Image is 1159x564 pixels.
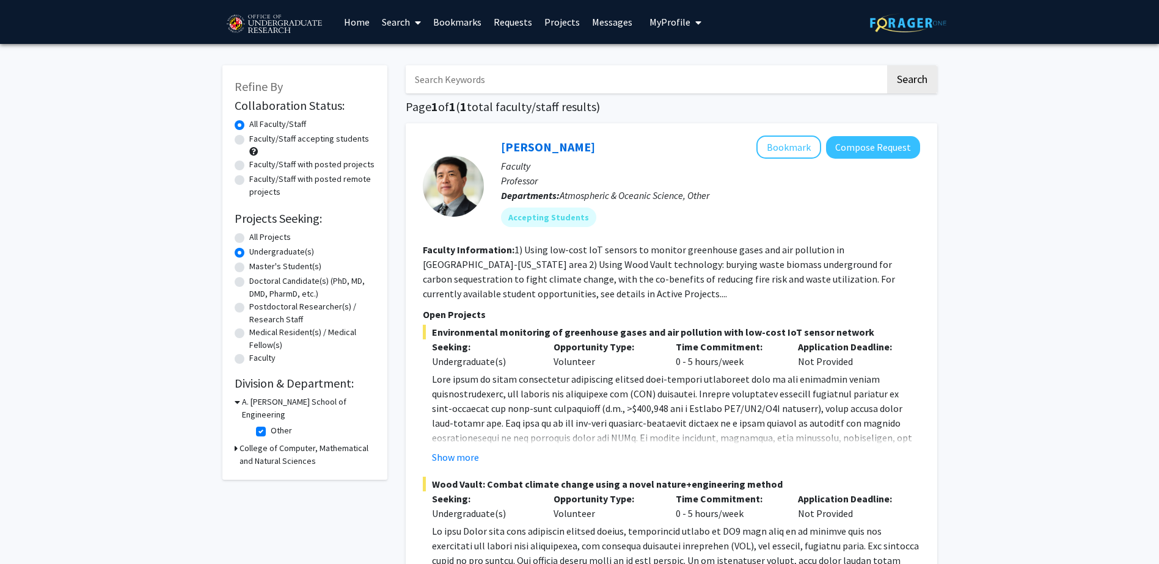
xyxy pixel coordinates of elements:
a: Messages [586,1,638,43]
span: Refine By [235,79,283,94]
span: Atmospheric & Oceanic Science, Other [560,189,709,201]
a: Search [376,1,427,43]
span: 1 [431,99,438,114]
a: Requests [488,1,538,43]
mat-chip: Accepting Students [501,208,596,227]
p: Professor [501,173,920,188]
span: Environmental monitoring of greenhouse gases and air pollution with low-cost IoT sensor network [423,325,920,339]
a: Home [338,1,376,43]
span: 1 [449,99,456,114]
div: Volunteer [544,491,667,521]
label: Medical Resident(s) / Medical Fellow(s) [249,326,375,352]
p: Application Deadline: [798,491,902,506]
h1: Page of ( total faculty/staff results) [406,99,937,114]
p: Faculty [501,159,920,173]
button: Add Ning Zeng to Bookmarks [756,136,821,159]
b: Faculty Information: [423,244,514,256]
input: Search Keywords [406,65,885,93]
h3: A. [PERSON_NAME] School of Engineering [242,396,375,421]
label: Faculty/Staff accepting students [249,132,369,145]
span: My Profile [649,16,690,28]
p: Opportunity Type: [554,491,657,506]
span: 1 [460,99,467,114]
label: Undergraduate(s) [249,245,314,258]
div: Volunteer [544,339,667,369]
p: Seeking: [432,491,536,506]
p: Time Commitment: [676,491,780,506]
p: Opportunity Type: [554,339,657,354]
h2: Collaboration Status: [235,98,375,113]
b: Departments: [501,189,560,201]
label: All Projects [249,231,291,244]
div: Not Provided [789,491,911,521]
button: Show more [432,450,479,465]
fg-read-more: 1) Using low-cost IoT sensors to monitor greenhouse gases and air pollution in [GEOGRAPHIC_DATA]-... [423,244,895,300]
label: Postdoctoral Researcher(s) / Research Staff [249,300,375,326]
h2: Division & Department: [235,376,375,391]
p: Application Deadline: [798,339,902,354]
label: All Faculty/Staff [249,118,306,131]
a: Projects [538,1,586,43]
div: 0 - 5 hours/week [667,339,789,369]
label: Faculty/Staff with posted remote projects [249,173,375,198]
p: Open Projects [423,307,920,322]
label: Faculty [249,352,276,364]
div: Undergraduate(s) [432,354,536,369]
a: Bookmarks [427,1,488,43]
div: Not Provided [789,339,911,369]
label: Other [271,424,292,437]
label: Faculty/Staff with posted projects [249,158,375,171]
label: Doctoral Candidate(s) (PhD, MD, DMD, PharmD, etc.) [249,275,375,300]
button: Compose Request to Ning Zeng [826,136,920,159]
label: Master's Student(s) [249,260,321,273]
p: Time Commitment: [676,339,780,354]
iframe: Chat [9,509,52,555]
div: Undergraduate(s) [432,506,536,521]
div: 0 - 5 hours/week [667,491,789,521]
img: ForagerOne Logo [870,13,946,32]
h2: Projects Seeking: [235,211,375,226]
p: Seeking: [432,339,536,354]
button: Search [887,65,937,93]
h3: College of Computer, Mathematical and Natural Sciences [239,442,375,468]
span: Wood Vault: Combat climate change using a novel nature+engineering method [423,477,920,491]
a: [PERSON_NAME] [501,139,595,154]
img: University of Maryland Logo [222,9,326,40]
